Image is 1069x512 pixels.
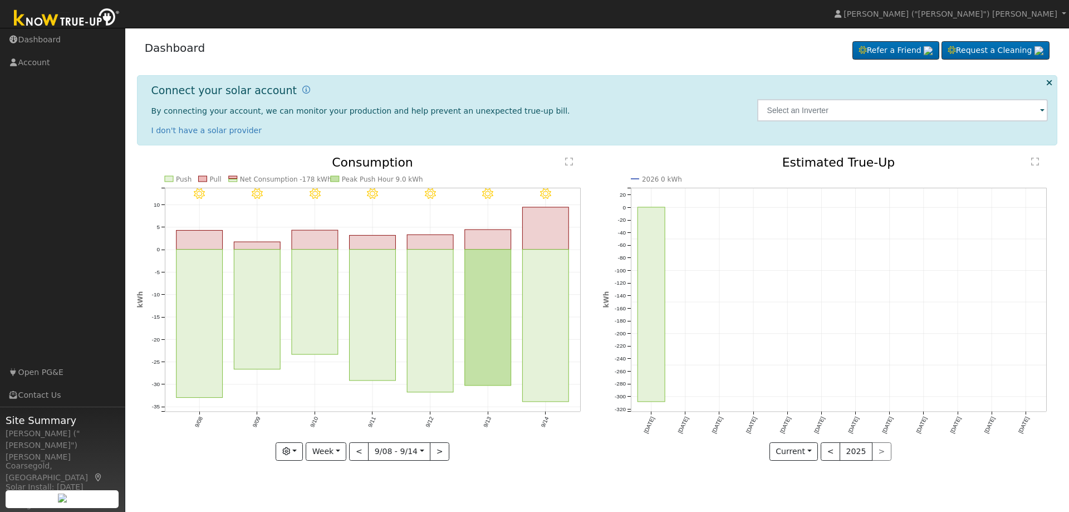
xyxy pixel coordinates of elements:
text: -160 [615,305,626,311]
text: kWh [136,291,144,308]
rect: onclick="" [234,242,280,250]
text: -220 [615,343,626,349]
text: kWh [602,291,610,308]
text:  [1031,157,1039,166]
text: [DATE] [643,416,655,435]
text: -10 [151,291,160,298]
text: Net Consumption -178 kWh [239,175,331,183]
input: Select an Inverter [757,99,1048,121]
text: [DATE] [983,416,996,435]
text: -20 [618,217,626,223]
rect: onclick="" [638,207,665,402]
text: -300 [615,393,626,399]
text: -25 [151,359,160,365]
rect: onclick="" [349,236,395,250]
text: -260 [615,368,626,374]
rect: onclick="" [465,250,511,386]
text: 9/12 [424,416,434,428]
text: [DATE] [711,416,724,435]
text: -280 [615,381,626,387]
button: 2025 [840,442,872,461]
text: -140 [615,292,626,299]
button: Current [769,442,818,461]
text: -100 [615,267,626,274]
text: 5 [156,224,160,230]
div: Solar Install: [DATE] [6,481,119,493]
text: 9/13 [482,416,492,428]
text: Push [176,175,192,183]
text: 0 [156,247,160,253]
text: [DATE] [1017,416,1030,435]
rect: onclick="" [292,230,338,250]
text: 9/11 [367,416,377,428]
text: -60 [618,242,626,248]
i: 9/13 - Clear [482,188,493,199]
text: -240 [615,356,626,362]
text: -180 [615,318,626,324]
a: I don't have a solar provider [151,126,262,135]
span: [PERSON_NAME] ("[PERSON_NAME]") [PERSON_NAME] [844,9,1057,18]
text: -120 [615,280,626,286]
text: [DATE] [779,416,792,435]
i: 9/12 - Clear [425,188,436,199]
i: 9/08 - Clear [194,188,205,199]
h1: Connect your solar account [151,84,297,97]
rect: onclick="" [234,250,280,369]
text:  [565,157,573,166]
text: [DATE] [677,416,690,435]
button: < [821,442,840,461]
div: [PERSON_NAME] ("[PERSON_NAME]") [PERSON_NAME] [6,428,119,463]
text: [DATE] [745,416,758,435]
a: Dashboard [145,41,205,55]
text: 9/14 [540,416,550,428]
text: -5 [155,269,160,275]
img: retrieve [1034,46,1043,55]
text: [DATE] [915,416,928,435]
button: 9/08 - 9/14 [368,442,430,461]
text: -40 [618,230,626,236]
rect: onclick="" [522,207,568,250]
i: 9/09 - Clear [252,188,263,199]
img: retrieve [924,46,933,55]
text: 10 [153,202,160,208]
a: Map [94,473,104,482]
text: -20 [151,337,160,343]
text: -35 [151,404,160,410]
text: Peak Push Hour 9.0 kWh [342,175,423,183]
text: [DATE] [949,416,962,435]
rect: onclick="" [522,250,568,402]
text: -320 [615,406,626,412]
i: 9/14 - Clear [540,188,551,199]
span: By connecting your account, we can monitor your production and help prevent an unexpected true-up... [151,106,570,115]
rect: onclick="" [465,230,511,250]
text: -200 [615,330,626,337]
text: 9/10 [309,416,319,428]
rect: onclick="" [407,250,453,392]
text: -15 [151,314,160,320]
a: Request a Cleaning [941,41,1050,60]
text: 9/08 [194,416,204,428]
rect: onclick="" [176,250,222,398]
text: -80 [618,255,626,261]
div: System Size: 16.40 kW [6,490,119,502]
rect: onclick="" [176,231,222,250]
i: 9/11 - Clear [367,188,378,199]
text: Pull [209,175,221,183]
rect: onclick="" [292,250,338,354]
div: Coarsegold, [GEOGRAPHIC_DATA] [6,460,119,484]
rect: onclick="" [407,235,453,250]
text: [DATE] [847,416,860,435]
span: Site Summary [6,413,119,428]
text: -30 [151,382,160,388]
rect: onclick="" [349,250,395,381]
text: 2026 0 kWh [642,175,682,183]
text: 0 [622,204,626,211]
text: [DATE] [813,416,826,435]
button: > [430,442,449,461]
button: Week [306,442,346,461]
text: 20 [620,192,626,198]
a: Refer a Friend [852,41,939,60]
text: Consumption [332,155,413,169]
text: Estimated True-Up [782,155,895,169]
i: 9/10 - Clear [309,188,320,199]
